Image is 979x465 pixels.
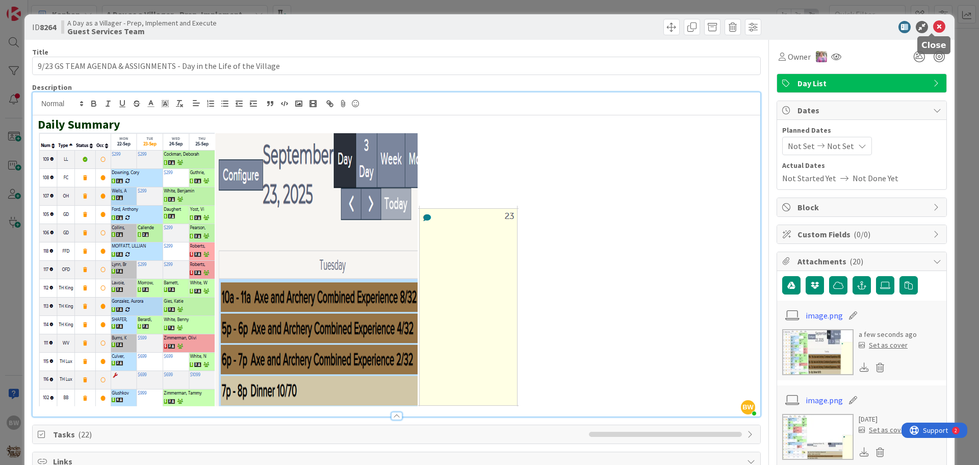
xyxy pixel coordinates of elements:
span: ( 22 ) [78,429,92,439]
img: image.png [38,132,519,406]
span: Attachments [797,255,928,267]
div: Set as cover [859,425,908,435]
b: 8264 [40,22,56,32]
span: ID [32,21,56,33]
span: BW [741,400,755,414]
div: 2 [53,4,56,12]
label: Title [32,47,48,57]
img: OM [816,51,827,62]
div: Set as cover [859,340,908,351]
input: type card name here... [32,57,761,75]
span: Day List [797,77,928,89]
span: Actual Dates [782,160,941,171]
span: Support [21,2,46,14]
h5: Close [921,40,946,50]
span: Block [797,201,928,213]
span: Tasks [53,428,584,440]
b: Guest Services Team [67,27,217,35]
span: Not Set [827,140,854,152]
span: Description [32,83,72,92]
div: [DATE] [859,414,908,425]
strong: Daily Summary [38,116,120,132]
span: Dates [797,104,928,116]
span: ( 0/0 ) [854,229,870,239]
span: Planned Dates [782,125,941,136]
span: Not Started Yet [782,172,836,184]
a: image.png [806,309,843,322]
span: A Day as a Villager - Prep, Implement and Execute [67,19,217,27]
span: ( 20 ) [849,256,863,266]
a: image.png [806,394,843,406]
span: Owner [788,51,811,63]
div: Download [859,361,870,374]
span: Custom Fields [797,228,928,240]
span: Not Set [788,140,815,152]
div: a few seconds ago [859,329,917,340]
div: Download [859,446,870,459]
span: Not Done Yet [853,172,898,184]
